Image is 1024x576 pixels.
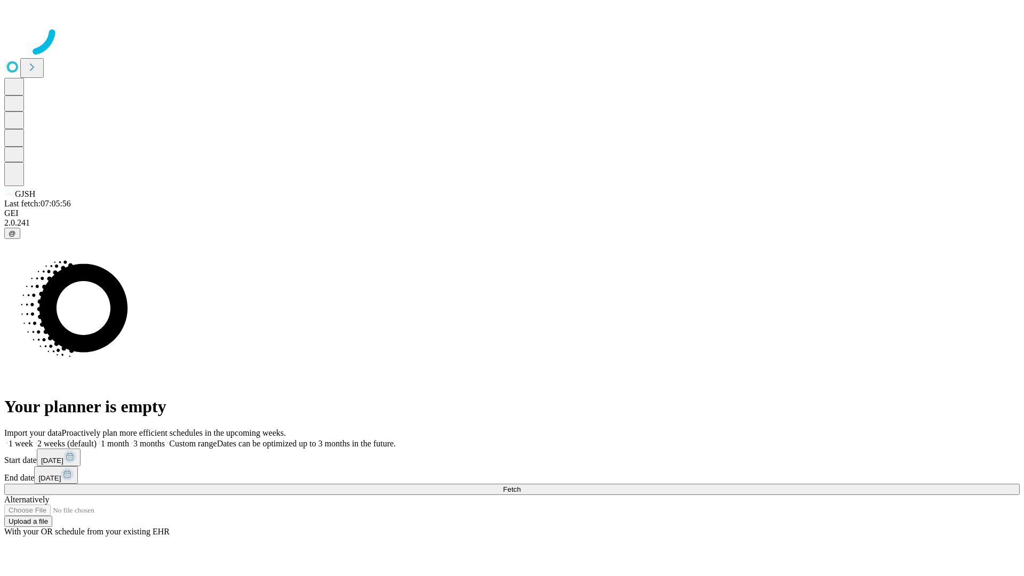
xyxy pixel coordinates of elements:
[4,428,62,437] span: Import your data
[37,439,97,448] span: 2 weeks (default)
[503,485,521,493] span: Fetch
[4,199,71,208] span: Last fetch: 07:05:56
[4,495,49,504] span: Alternatively
[4,516,52,527] button: Upload a file
[133,439,165,448] span: 3 months
[101,439,129,448] span: 1 month
[9,439,33,448] span: 1 week
[4,484,1020,495] button: Fetch
[4,527,170,536] span: With your OR schedule from your existing EHR
[4,209,1020,218] div: GEI
[37,449,81,466] button: [DATE]
[38,474,61,482] span: [DATE]
[4,228,20,239] button: @
[41,457,63,465] span: [DATE]
[34,466,78,484] button: [DATE]
[217,439,396,448] span: Dates can be optimized up to 3 months in the future.
[4,218,1020,228] div: 2.0.241
[4,397,1020,417] h1: Your planner is empty
[169,439,217,448] span: Custom range
[62,428,286,437] span: Proactively plan more efficient schedules in the upcoming weeks.
[4,466,1020,484] div: End date
[9,229,16,237] span: @
[15,189,35,198] span: GJSH
[4,449,1020,466] div: Start date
